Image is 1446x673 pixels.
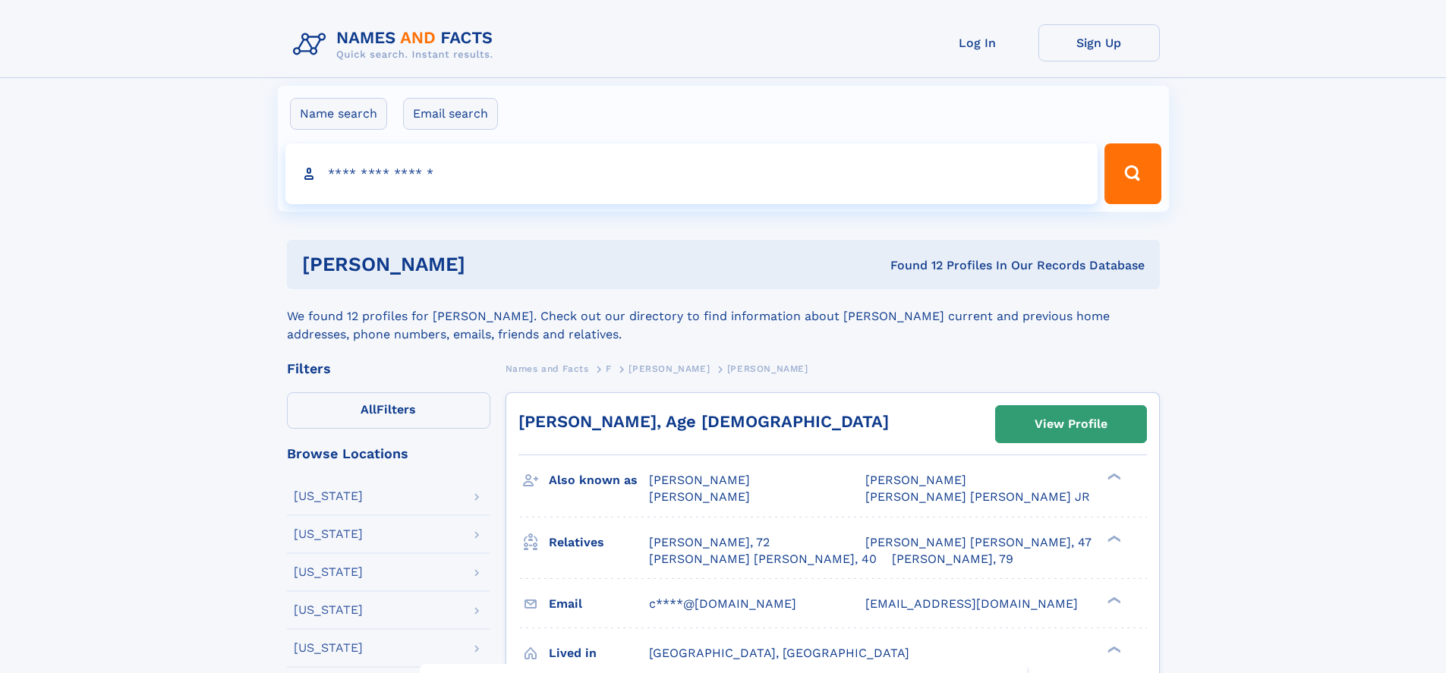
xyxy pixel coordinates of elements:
a: Log In [917,24,1038,61]
a: [PERSON_NAME], 79 [892,551,1013,568]
span: All [361,402,376,417]
a: Names and Facts [506,359,589,378]
div: ❯ [1104,595,1122,605]
div: [US_STATE] [294,566,363,578]
h3: Email [549,591,649,617]
div: [US_STATE] [294,490,363,502]
div: ❯ [1104,644,1122,654]
div: Filters [287,362,490,376]
div: Found 12 Profiles In Our Records Database [678,257,1145,274]
div: [US_STATE] [294,642,363,654]
a: View Profile [996,406,1146,442]
input: search input [285,143,1098,204]
h3: Relatives [549,530,649,555]
div: We found 12 profiles for [PERSON_NAME]. Check out our directory to find information about [PERSON... [287,289,1160,344]
span: [PERSON_NAME] [649,489,750,504]
div: Browse Locations [287,447,490,461]
div: [US_STATE] [294,528,363,540]
h3: Also known as [549,467,649,493]
button: Search Button [1104,143,1161,204]
span: [PERSON_NAME] [628,363,710,374]
div: ❯ [1104,472,1122,482]
a: F [606,359,612,378]
div: View Profile [1035,407,1107,442]
img: Logo Names and Facts [287,24,506,65]
a: [PERSON_NAME] [PERSON_NAME], 47 [865,534,1092,551]
a: [PERSON_NAME] [628,359,710,378]
div: [US_STATE] [294,604,363,616]
span: [PERSON_NAME] [649,473,750,487]
label: Email search [403,98,498,130]
span: [GEOGRAPHIC_DATA], [GEOGRAPHIC_DATA] [649,646,909,660]
label: Name search [290,98,387,130]
h3: Lived in [549,640,649,666]
a: Sign Up [1038,24,1160,61]
h1: [PERSON_NAME] [302,255,678,274]
span: F [606,363,612,374]
span: [EMAIL_ADDRESS][DOMAIN_NAME] [865,596,1078,611]
label: Filters [287,392,490,429]
span: [PERSON_NAME] [727,363,808,374]
a: [PERSON_NAME], 72 [649,534,770,551]
span: [PERSON_NAME] [PERSON_NAME] JR [865,489,1090,504]
span: [PERSON_NAME] [865,473,966,487]
div: ❯ [1104,533,1122,543]
a: [PERSON_NAME] [PERSON_NAME], 40 [649,551,877,568]
a: [PERSON_NAME], Age [DEMOGRAPHIC_DATA] [518,412,889,431]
